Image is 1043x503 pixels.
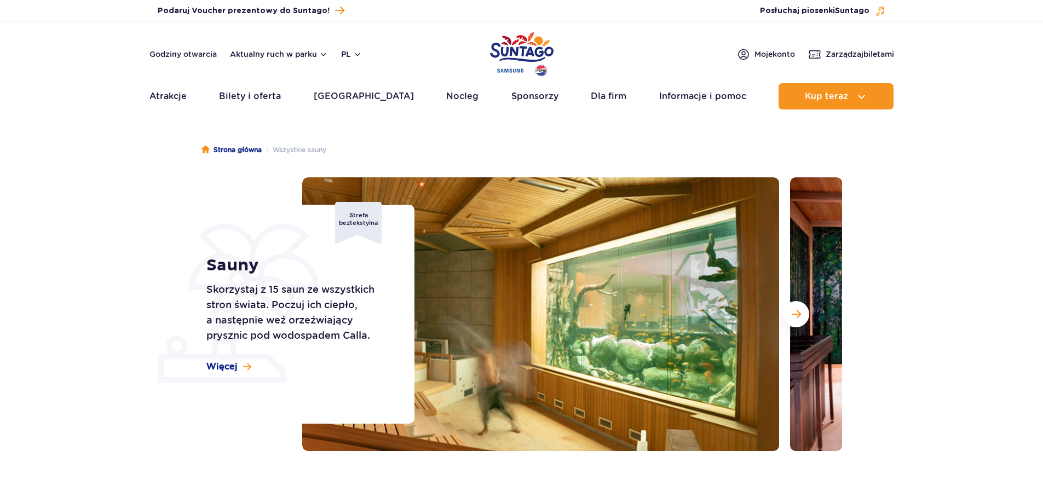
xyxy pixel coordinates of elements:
button: Następny slajd [783,301,809,327]
button: Posłuchaj piosenkiSuntago [760,5,886,16]
span: Podaruj Voucher prezentowy do Suntago! [158,5,330,16]
a: Informacje i pomoc [659,83,746,109]
a: Nocleg [446,83,479,109]
a: Sponsorzy [511,83,558,109]
a: Mojekonto [737,48,795,61]
a: Bilety i oferta [219,83,281,109]
span: Kup teraz [805,91,848,101]
button: Kup teraz [779,83,894,109]
span: Zarządzaj biletami [826,49,894,60]
p: Skorzystaj z 15 saun ze wszystkich stron świata. Poczuj ich ciepło, a następnie weź orzeźwiający ... [206,282,390,343]
span: Moje konto [754,49,795,60]
a: [GEOGRAPHIC_DATA] [314,83,414,109]
span: Posłuchaj piosenki [760,5,869,16]
span: Więcej [206,361,238,373]
a: Podaruj Voucher prezentowy do Suntago! [158,3,344,18]
a: Park of Poland [490,27,554,78]
li: Wszystkie sauny [262,144,326,155]
a: Zarządzajbiletami [808,48,894,61]
span: Suntago [835,7,869,15]
a: Dla firm [591,83,626,109]
a: Strona główna [201,144,262,155]
h1: Sauny [206,256,390,275]
div: Strefa beztekstylna [335,202,382,244]
button: pl [341,49,362,60]
img: Sauna w strefie Relax z dużym akwarium na ścianie, przytulne wnętrze i drewniane ławki [302,177,779,451]
a: Godziny otwarcia [149,49,217,60]
button: Aktualny ruch w parku [230,50,328,59]
a: Atrakcje [149,83,187,109]
a: Więcej [206,361,251,373]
